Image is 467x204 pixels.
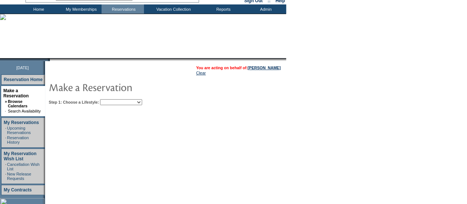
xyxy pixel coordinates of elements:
[5,99,7,104] b: »
[50,58,51,61] img: blank.gif
[144,4,201,14] td: Vacation Collection
[5,126,6,135] td: ·
[4,120,39,125] a: My Reservations
[3,88,29,98] a: Make a Reservation
[49,80,196,94] img: pgTtlMakeReservation.gif
[196,71,206,75] a: Clear
[47,58,50,61] img: promoShadowLeftCorner.gif
[5,109,7,113] td: ·
[5,136,6,144] td: ·
[7,126,31,135] a: Upcoming Reservations
[5,162,6,171] td: ·
[201,4,244,14] td: Reports
[196,66,281,70] span: You are acting on behalf of:
[8,109,41,113] a: Search Availability
[248,66,281,70] a: [PERSON_NAME]
[16,66,29,70] span: [DATE]
[8,99,27,108] a: Browse Calendars
[59,4,102,14] td: My Memberships
[7,162,40,171] a: Cancellation Wish List
[7,136,29,144] a: Reservation History
[17,4,59,14] td: Home
[7,172,31,181] a: New Release Requests
[4,151,37,161] a: My Reservation Wish List
[244,4,286,14] td: Admin
[4,77,42,82] a: Reservation Home
[102,4,144,14] td: Reservations
[5,172,6,181] td: ·
[4,187,32,193] a: My Contracts
[49,100,99,104] b: Step 1: Choose a Lifestyle:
